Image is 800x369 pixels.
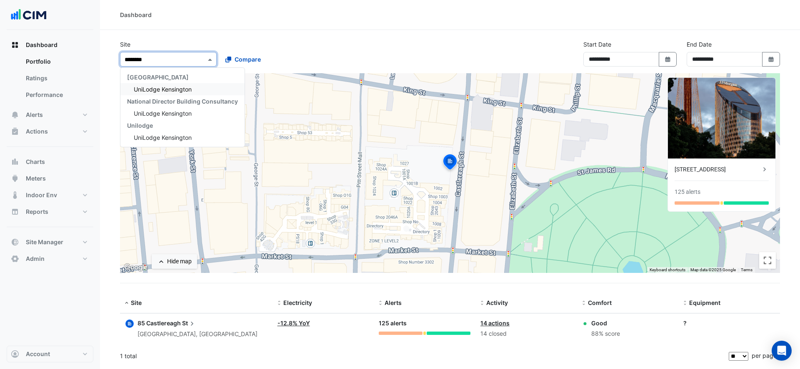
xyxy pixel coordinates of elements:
[675,188,700,196] div: 125 alerts
[152,254,197,269] button: Hide map
[11,238,19,246] app-icon: Site Manager
[235,55,261,64] span: Compare
[134,134,192,141] span: UniLodge Kensington
[26,191,57,199] span: Indoor Env
[120,40,130,49] label: Site
[591,329,620,339] div: 88% score
[7,154,93,170] button: Charts
[7,170,93,187] button: Meters
[486,299,508,306] span: Activity
[120,10,152,19] div: Dashboard
[687,40,712,49] label: End Date
[26,41,57,49] span: Dashboard
[689,299,720,306] span: Equipment
[683,319,775,327] div: ?
[668,78,775,158] img: 85 Castlereagh St
[767,56,775,63] fa-icon: Select Date
[122,262,150,273] img: Google
[134,110,192,117] span: UniLodge Kensington
[26,111,43,119] span: Alerts
[650,267,685,273] button: Keyboard shortcuts
[122,262,150,273] a: Open this area in Google Maps (opens a new window)
[277,319,310,327] a: -12.8% YoY
[19,53,93,70] a: Portfolio
[588,299,612,306] span: Comfort
[26,208,48,216] span: Reports
[11,111,19,119] app-icon: Alerts
[752,352,777,359] span: per page
[26,158,45,166] span: Charts
[11,208,19,216] app-icon: Reports
[120,346,727,367] div: 1 total
[120,68,245,147] div: Options List
[19,70,93,87] a: Ratings
[26,350,50,358] span: Account
[26,255,45,263] span: Admin
[11,191,19,199] app-icon: Indoor Env
[26,127,48,136] span: Actions
[7,203,93,220] button: Reports
[167,257,192,266] div: Hide map
[690,267,736,272] span: Map data ©2025 Google
[134,86,192,93] span: UniLodge Kensington
[379,319,470,328] div: 125 alerts
[7,53,93,106] div: Dashboard
[11,255,19,263] app-icon: Admin
[741,267,752,272] a: Terms (opens in new tab)
[7,234,93,250] button: Site Manager
[11,41,19,49] app-icon: Dashboard
[7,187,93,203] button: Indoor Env
[127,98,238,105] span: National Director Building Consultancy
[11,174,19,183] app-icon: Meters
[131,299,142,306] span: Site
[591,319,620,327] div: Good
[583,40,611,49] label: Start Date
[480,319,510,327] a: 14 actions
[664,56,672,63] fa-icon: Select Date
[10,7,47,23] img: Company Logo
[127,122,153,129] span: Unilodge
[772,341,792,361] div: Open Intercom Messenger
[26,238,63,246] span: Site Manager
[11,158,19,166] app-icon: Charts
[441,153,459,173] img: site-pin-selected.svg
[19,87,93,103] a: Performance
[283,299,312,306] span: Electricity
[7,37,93,53] button: Dashboard
[7,250,93,267] button: Admin
[480,329,572,339] div: 14 closed
[675,165,760,174] div: [STREET_ADDRESS]
[137,319,181,327] span: 85 Castlereagh
[11,127,19,136] app-icon: Actions
[7,123,93,140] button: Actions
[7,106,93,123] button: Alerts
[385,299,402,306] span: Alerts
[137,329,257,339] div: [GEOGRAPHIC_DATA], [GEOGRAPHIC_DATA]
[759,252,776,269] button: Toggle fullscreen view
[26,174,46,183] span: Meters
[7,346,93,362] button: Account
[182,319,196,328] span: St
[220,52,266,67] button: Compare
[127,74,189,81] span: [GEOGRAPHIC_DATA]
